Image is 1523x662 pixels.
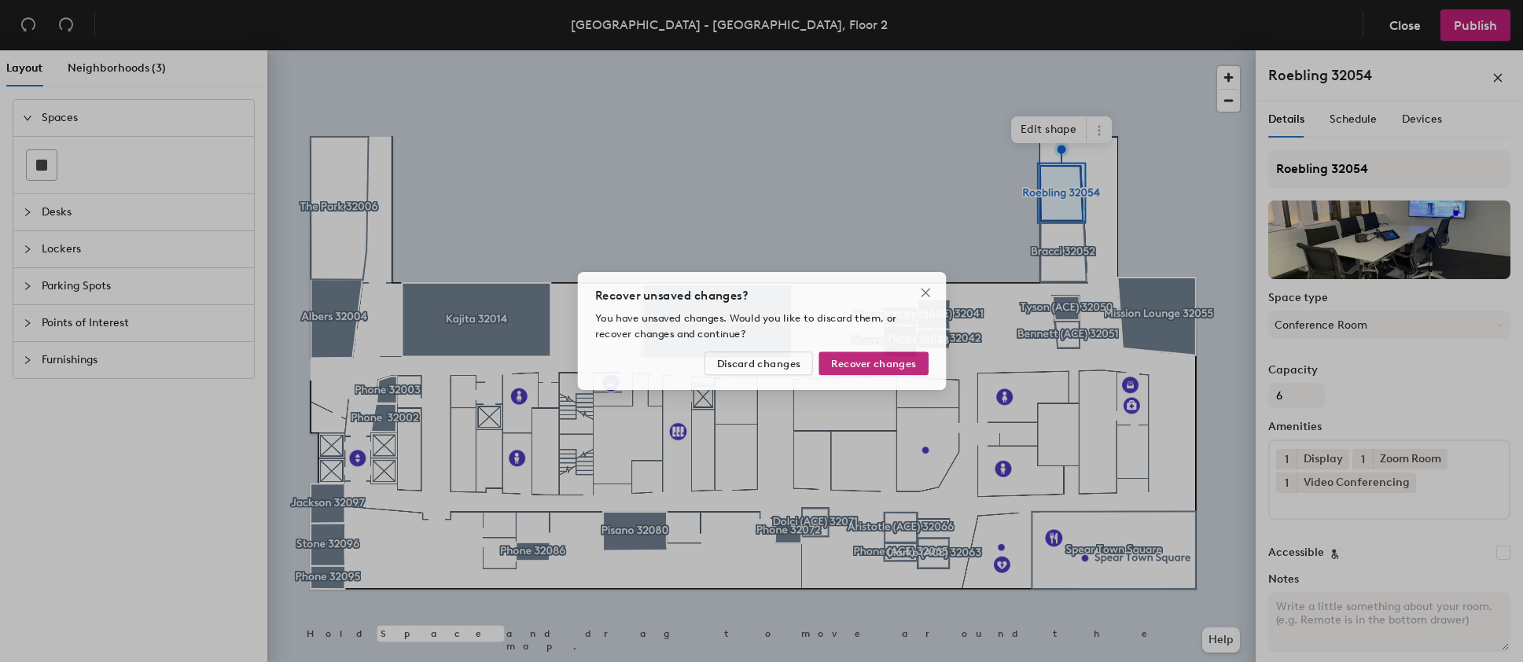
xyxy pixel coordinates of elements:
[924,278,949,303] button: Close
[930,284,943,296] span: close
[714,359,803,373] span: Discard changes
[584,284,940,303] div: Recover unsaved changes?
[701,353,816,378] button: Discard changes
[584,311,905,341] span: You have unsaved changes. Would you like to discard them, or recover changes and continue?
[836,359,926,373] span: Recover changes
[924,284,949,296] span: Close
[822,353,940,378] button: Recover changes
